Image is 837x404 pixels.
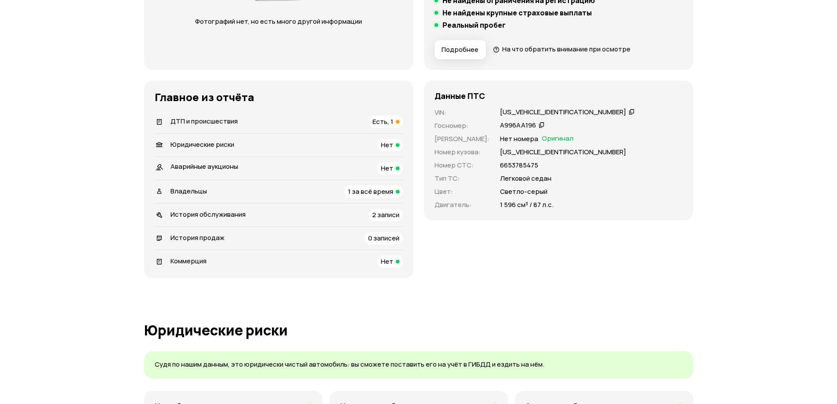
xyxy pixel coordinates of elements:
p: 1 596 см³ / 87 л.с. [500,200,554,210]
span: Нет [381,164,393,173]
span: 2 записи [372,210,399,219]
span: Оригинал [542,134,573,144]
p: Госномер : [435,121,489,131]
p: Легковой седан [500,174,551,183]
h5: Не найдены крупные страховые выплаты [442,8,592,17]
span: История обслуживания [170,210,246,219]
span: Владельцы [170,186,207,196]
p: Судя по нашим данным, это юридически чистый автомобиль: вы сможете поставить его на учёт в ГИБДД ... [155,360,683,369]
span: Есть, 1 [373,117,393,126]
p: Светло-серый [500,187,547,197]
p: 6653785475 [500,160,538,170]
span: История продаж [170,233,225,242]
p: Номер кузова : [435,147,489,157]
span: Подробнее [442,45,478,54]
p: Нет номера [500,134,538,144]
span: Коммерция [170,256,207,266]
span: Нет [381,257,393,266]
span: 1 за всё время [348,187,393,196]
p: VIN : [435,108,489,117]
span: Аварийные аукционы [170,162,238,171]
p: Тип ТС : [435,174,489,183]
span: Нет [381,140,393,149]
span: Юридические риски [170,140,234,149]
div: [US_VEHICLE_IDENTIFICATION_NUMBER] [500,108,626,117]
p: Номер СТС : [435,160,489,170]
div: А996АА196 [500,121,536,130]
button: Подробнее [435,40,486,59]
h1: Юридические риски [144,322,693,338]
h5: Реальный пробег [442,21,506,29]
h3: Главное из отчёта [155,91,403,103]
span: На что обратить внимание при осмотре [502,44,630,54]
a: На что обратить внимание при осмотре [493,44,631,54]
span: ДТП и происшествия [170,116,238,126]
p: Фотографий нет, но есть много другой информации [187,17,371,26]
p: [US_VEHICLE_IDENTIFICATION_NUMBER] [500,147,626,157]
span: 0 записей [368,233,399,243]
p: Двигатель : [435,200,489,210]
h4: Данные ПТС [435,91,485,101]
p: Цвет : [435,187,489,197]
p: [PERSON_NAME] : [435,134,489,144]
